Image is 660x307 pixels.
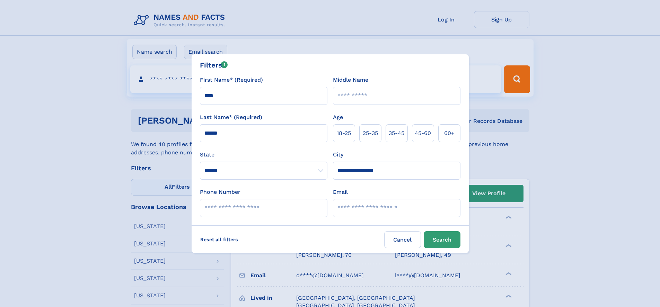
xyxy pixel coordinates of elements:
label: State [200,151,327,159]
label: City [333,151,343,159]
label: Cancel [384,231,421,248]
span: 60+ [444,129,455,137]
span: 25‑35 [363,129,378,137]
span: 35‑45 [389,129,404,137]
label: Middle Name [333,76,368,84]
span: 18‑25 [337,129,351,137]
div: Filters [200,60,228,70]
span: 45‑60 [415,129,431,137]
label: Last Name* (Required) [200,113,262,121]
label: Reset all filters [196,231,243,248]
label: Age [333,113,343,121]
button: Search [424,231,460,248]
label: First Name* (Required) [200,76,263,84]
label: Phone Number [200,188,240,196]
label: Email [333,188,348,196]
